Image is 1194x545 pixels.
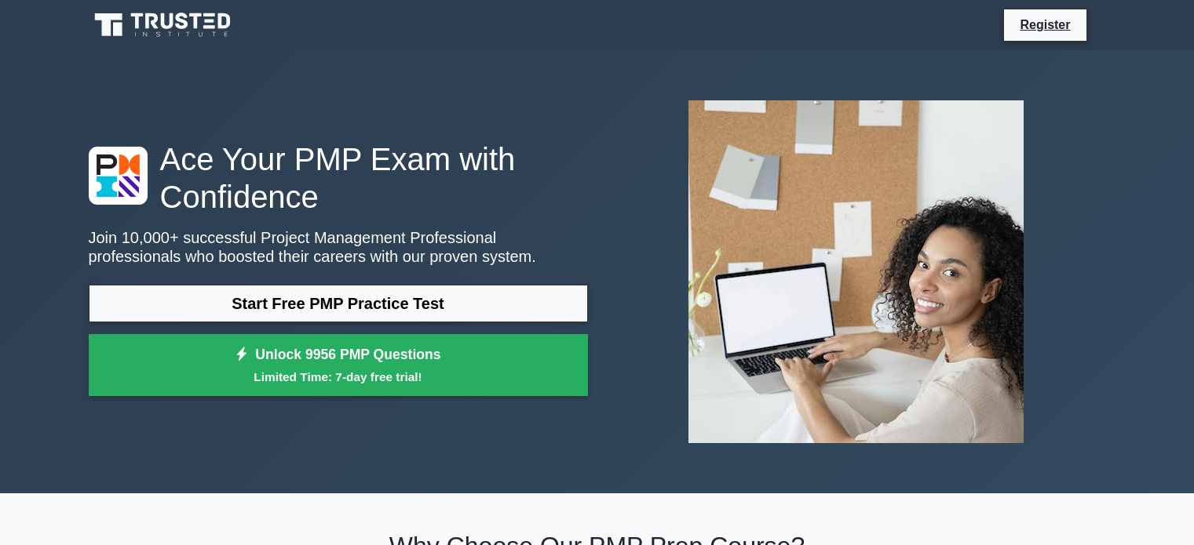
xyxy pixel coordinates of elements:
[89,285,588,322] a: Start Free PMP Practice Test
[1010,15,1079,35] a: Register
[89,140,588,216] h1: Ace Your PMP Exam with Confidence
[89,334,588,397] a: Unlock 9956 PMP QuestionsLimited Time: 7-day free trial!
[108,368,568,386] small: Limited Time: 7-day free trial!
[89,228,588,266] p: Join 10,000+ successful Project Management Professional professionals who boosted their careers w...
